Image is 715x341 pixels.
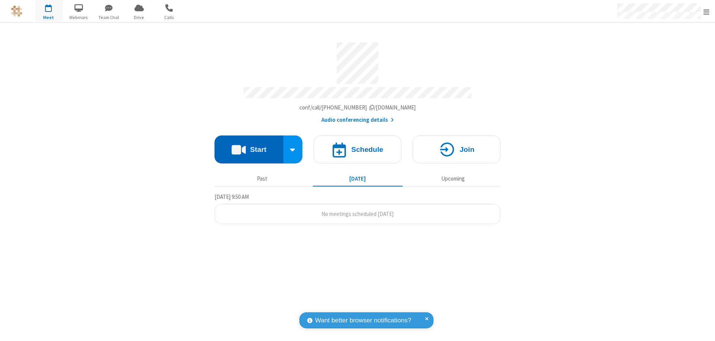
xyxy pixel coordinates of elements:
[413,136,500,163] button: Join
[35,14,63,21] span: Meet
[313,172,403,186] button: [DATE]
[408,172,498,186] button: Upcoming
[214,136,283,163] button: Start
[217,172,307,186] button: Past
[283,136,303,163] div: Start conference options
[250,146,266,153] h4: Start
[214,193,249,200] span: [DATE] 9:50 AM
[155,14,183,21] span: Calls
[125,14,153,21] span: Drive
[214,37,500,124] section: Account details
[214,192,500,224] section: Today's Meetings
[321,210,394,217] span: No meetings scheduled [DATE]
[299,104,416,111] span: Copy my meeting room link
[299,103,416,112] button: Copy my meeting room linkCopy my meeting room link
[95,14,123,21] span: Team Chat
[351,146,383,153] h4: Schedule
[65,14,93,21] span: Webinars
[321,116,394,124] button: Audio conferencing details
[11,6,22,17] img: QA Selenium DO NOT DELETE OR CHANGE
[696,322,709,336] iframe: Chat
[314,136,401,163] button: Schedule
[315,316,411,325] span: Want better browser notifications?
[460,146,474,153] h4: Join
